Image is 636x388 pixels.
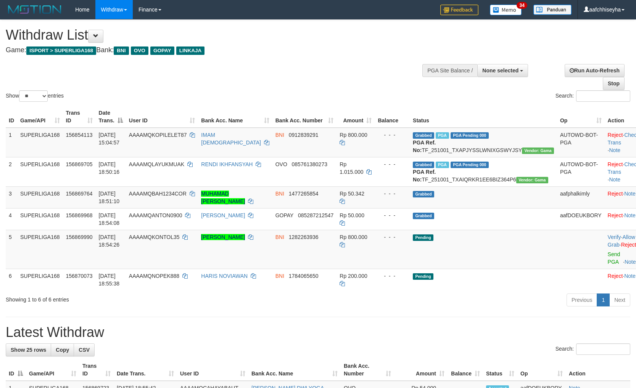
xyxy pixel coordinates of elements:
[129,234,180,240] span: AAAAMQKONTOL35
[413,162,434,168] span: Grabbed
[275,132,284,138] span: BNI
[378,190,407,197] div: - - -
[608,161,623,167] a: Reject
[17,208,63,230] td: SUPERLIGA168
[6,230,17,269] td: 5
[6,325,630,340] h1: Latest Withdraw
[66,132,93,138] span: 156854113
[448,359,483,381] th: Balance: activate to sort column ascending
[483,359,517,381] th: Status: activate to sort column ascending
[114,46,129,55] span: BNI
[625,259,636,265] a: Note
[272,106,337,128] th: Bank Acc. Number: activate to sort column ascending
[201,273,248,279] a: HARIS NOVIAWAN
[477,64,528,77] button: None selected
[567,293,597,306] a: Previous
[608,234,621,240] a: Verify
[451,162,489,168] span: PGA Pending
[248,359,341,381] th: Bank Acc. Name: activate to sort column ascending
[340,273,367,279] span: Rp 200.000
[6,343,51,356] a: Show 25 rows
[413,132,434,139] span: Grabbed
[608,251,620,265] a: Send PGA
[413,169,436,183] b: PGA Ref. No:
[11,347,46,353] span: Show 25 rows
[289,191,319,197] span: Copy 1477265854 to clipboard
[19,90,48,102] select: Showentries
[608,234,635,248] span: ·
[6,186,17,208] td: 3
[609,176,621,183] a: Note
[26,46,96,55] span: ISPORT > SUPERLIGA168
[275,191,284,197] span: BNI
[340,212,364,218] span: Rp 50.000
[6,106,17,128] th: ID
[275,161,287,167] span: OVO
[413,191,434,197] span: Grabbed
[6,269,17,290] td: 6
[17,157,63,186] td: SUPERLIGA168
[126,106,198,128] th: User ID: activate to sort column ascending
[482,67,518,74] span: None selected
[340,191,364,197] span: Rp 50.342
[6,208,17,230] td: 4
[340,161,363,175] span: Rp 1.015.000
[17,186,63,208] td: SUPERLIGA168
[201,234,245,240] a: [PERSON_NAME]
[557,208,605,230] td: aafDOEUKBORY
[99,191,120,204] span: [DATE] 18:51:10
[99,161,120,175] span: [DATE] 18:50:16
[275,212,293,218] span: GOPAY
[410,128,557,157] td: TF_251001_TXAPJYSSLWNIXGSWYJSY
[17,230,63,269] td: SUPERLIGA168
[129,273,179,279] span: AAAAMQNOPEK888
[63,106,96,128] th: Trans ID: activate to sort column ascending
[74,343,95,356] a: CSV
[129,212,182,218] span: AAAAMQANTON0900
[99,273,120,287] span: [DATE] 18:55:38
[129,132,187,138] span: AAAAMQKOPILELET87
[6,46,416,54] h4: Game: Bank:
[201,191,245,204] a: MUHAMAD [PERSON_NAME]
[451,132,489,139] span: PGA Pending
[66,191,93,197] span: 156869764
[6,4,64,15] img: MOTION_logo.png
[394,359,448,381] th: Amount: activate to sort column ascending
[131,46,148,55] span: OVO
[66,161,93,167] span: 156869705
[298,212,333,218] span: Copy 085287212547 to clipboard
[413,139,436,153] b: PGA Ref. No:
[533,5,572,15] img: panduan.png
[289,234,319,240] span: Copy 1282263936 to clipboard
[517,359,566,381] th: Op: activate to sort column ascending
[378,160,407,168] div: - - -
[413,273,433,280] span: Pending
[289,273,319,279] span: Copy 1784065650 to clipboard
[150,46,174,55] span: GOPAY
[624,191,636,197] a: Note
[576,90,630,102] input: Search:
[176,46,205,55] span: LINKAJA
[557,128,605,157] td: AUTOWD-BOT-PGA
[129,191,187,197] span: AAAAMQBAH1234COR
[17,269,63,290] td: SUPERLIGA168
[624,212,636,218] a: Note
[603,77,625,90] a: Stop
[79,347,90,353] span: CSV
[378,212,407,219] div: - - -
[624,273,636,279] a: Note
[99,132,120,146] span: [DATE] 15:04:57
[275,234,284,240] span: BNI
[410,157,557,186] td: TF_251001_TXAIQRKR1EE6BIZ364P6
[6,27,416,43] h1: Withdraw List
[436,132,449,139] span: Marked by aafchhiseyha
[516,177,548,183] span: Vendor URL: https://trx31.1velocity.biz
[608,191,623,197] a: Reject
[436,162,449,168] span: Marked by aafchhiseyha
[608,234,635,248] a: Allow Grab
[608,273,623,279] a: Reject
[337,106,375,128] th: Amount: activate to sort column ascending
[609,293,630,306] a: Next
[6,293,259,303] div: Showing 1 to 6 of 6 entries
[292,161,327,167] span: Copy 085761380273 to clipboard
